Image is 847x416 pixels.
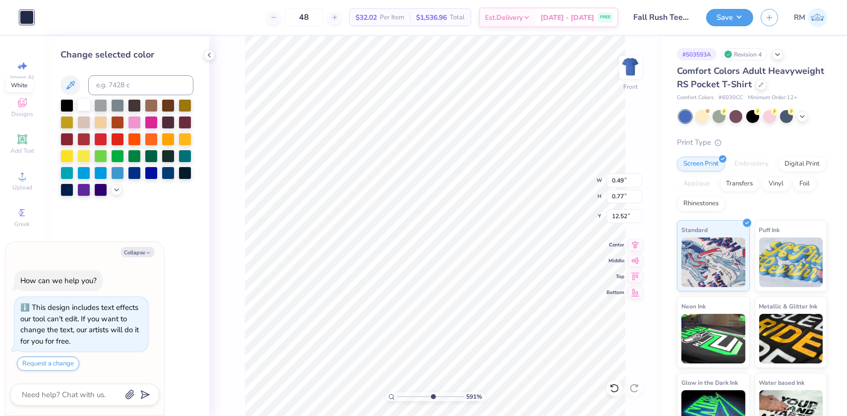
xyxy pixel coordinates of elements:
span: Est. Delivery [485,12,523,23]
img: Front [621,58,641,77]
span: Water based Ink [759,377,805,388]
span: RM [794,12,805,23]
span: [DATE] - [DATE] [541,12,594,23]
img: Neon Ink [681,314,745,363]
span: Comfort Colors Adult Heavyweight RS Pocket T-Shirt [677,65,824,90]
div: Applique [677,177,717,191]
span: Per Item [380,12,404,23]
span: Metallic & Glitter Ink [759,301,818,311]
div: Foil [793,177,816,191]
div: Revision 4 [722,48,767,60]
span: Greek [15,220,30,228]
img: Puff Ink [759,238,823,287]
span: Designs [11,110,33,118]
img: Roberta Manuel [808,8,827,27]
button: Collapse [121,247,154,257]
span: Upload [12,183,32,191]
div: White [5,78,33,92]
span: Neon Ink [681,301,706,311]
span: # 6030CC [719,94,743,102]
img: Metallic & Glitter Ink [759,314,823,363]
div: Vinyl [762,177,790,191]
div: Screen Print [677,157,725,172]
input: e.g. 7428 c [88,75,193,95]
a: RM [794,8,827,27]
span: Glow in the Dark Ink [681,377,738,388]
span: Minimum Order: 12 + [748,94,797,102]
span: Bottom [606,289,624,296]
div: Print Type [677,137,827,148]
span: FREE [600,14,610,21]
div: # 503593A [677,48,717,60]
span: $32.02 [356,12,377,23]
input: – – [285,8,323,26]
div: Change selected color [60,48,193,61]
span: Puff Ink [759,225,780,235]
div: How can we help you? [20,276,97,286]
div: Front [624,82,638,91]
div: Embroidery [728,157,775,172]
span: Image AI [11,73,34,81]
span: Middle [606,257,624,264]
button: Save [706,9,753,26]
span: Add Text [10,147,34,155]
span: Top [606,273,624,280]
div: This design includes text effects our tool can't edit. If you want to change the text, our artist... [20,302,139,346]
span: Standard [681,225,708,235]
div: Digital Print [778,157,826,172]
img: Standard [681,238,745,287]
span: $1,536.96 [416,12,447,23]
span: Center [606,241,624,248]
button: Request a change [17,357,79,371]
div: Rhinestones [677,196,725,211]
input: Untitled Design [626,7,699,27]
span: Comfort Colors [677,94,714,102]
div: Transfers [720,177,759,191]
span: Total [450,12,465,23]
span: 591 % [467,392,483,401]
